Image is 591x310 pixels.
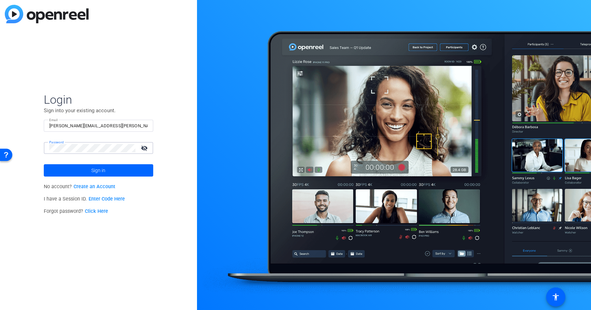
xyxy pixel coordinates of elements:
[74,184,115,190] a: Create an Account
[44,164,153,177] button: Sign in
[85,208,108,214] a: Click Here
[44,107,153,114] p: Sign into your existing account.
[44,208,108,214] span: Forgot password?
[137,143,153,153] mat-icon: visibility_off
[89,196,125,202] a: Enter Code Here
[44,184,115,190] span: No account?
[91,162,105,179] span: Sign in
[44,196,125,202] span: I have a Session ID.
[49,122,148,130] input: Enter Email Address
[49,118,58,122] mat-label: Email
[49,140,64,144] mat-label: Password
[552,293,560,301] mat-icon: accessibility
[5,5,89,23] img: blue-gradient.svg
[44,92,153,107] span: Login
